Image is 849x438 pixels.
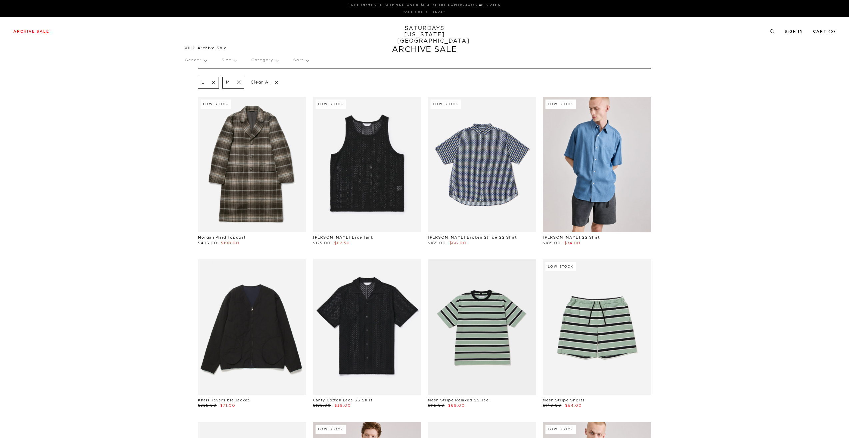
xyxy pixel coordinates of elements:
[428,241,446,245] span: $165.00
[543,404,561,407] span: $140.00
[428,236,517,239] a: [PERSON_NAME] Broken Stripe SS Shirt
[13,30,49,33] a: Archive Sale
[222,53,236,68] p: Size
[197,46,227,50] span: Archive Sale
[316,100,346,109] div: Low Stock
[221,241,239,245] span: $198.00
[430,100,461,109] div: Low Stock
[313,236,373,239] a: [PERSON_NAME] Lace Tank
[16,3,833,8] p: FREE DOMESTIC SHIPPING OVER $150 TO THE CONTIGUOUS 48 STATES
[198,398,249,402] a: Khari Reversible Jacket
[202,80,205,86] p: L
[397,25,452,44] a: SATURDAYS[US_STATE][GEOGRAPHIC_DATA]
[226,80,230,86] p: M
[313,241,331,245] span: $125.00
[545,100,576,109] div: Low Stock
[813,30,836,33] a: Cart (0)
[543,398,585,402] a: Mesh Stripe Shorts
[565,404,582,407] span: $84.00
[428,398,489,402] a: Mesh Stripe Relaxed SS Tee
[185,53,207,68] p: Gender
[785,30,803,33] a: Sign In
[448,404,465,407] span: $69.00
[335,404,351,407] span: $39.00
[545,262,576,271] div: Low Stock
[198,241,217,245] span: $495.00
[831,30,833,33] small: 0
[545,425,576,434] div: Low Stock
[543,236,600,239] a: [PERSON_NAME] SS Shirt
[313,398,373,402] a: Canty Cotton Lace SS Shirt
[449,241,466,245] span: $66.00
[428,404,444,407] span: $115.00
[251,53,278,68] p: Category
[220,404,235,407] span: $71.00
[201,100,231,109] div: Low Stock
[316,425,346,434] div: Low Stock
[185,46,191,50] a: All
[313,404,331,407] span: $195.00
[198,236,246,239] a: Morgan Plaid Topcoat
[198,404,217,407] span: $355.00
[16,10,833,15] p: *ALL SALES FINAL*
[248,77,282,89] p: Clear All
[564,241,580,245] span: $74.00
[334,241,350,245] span: $62.50
[543,241,561,245] span: $185.00
[293,53,308,68] p: Sort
